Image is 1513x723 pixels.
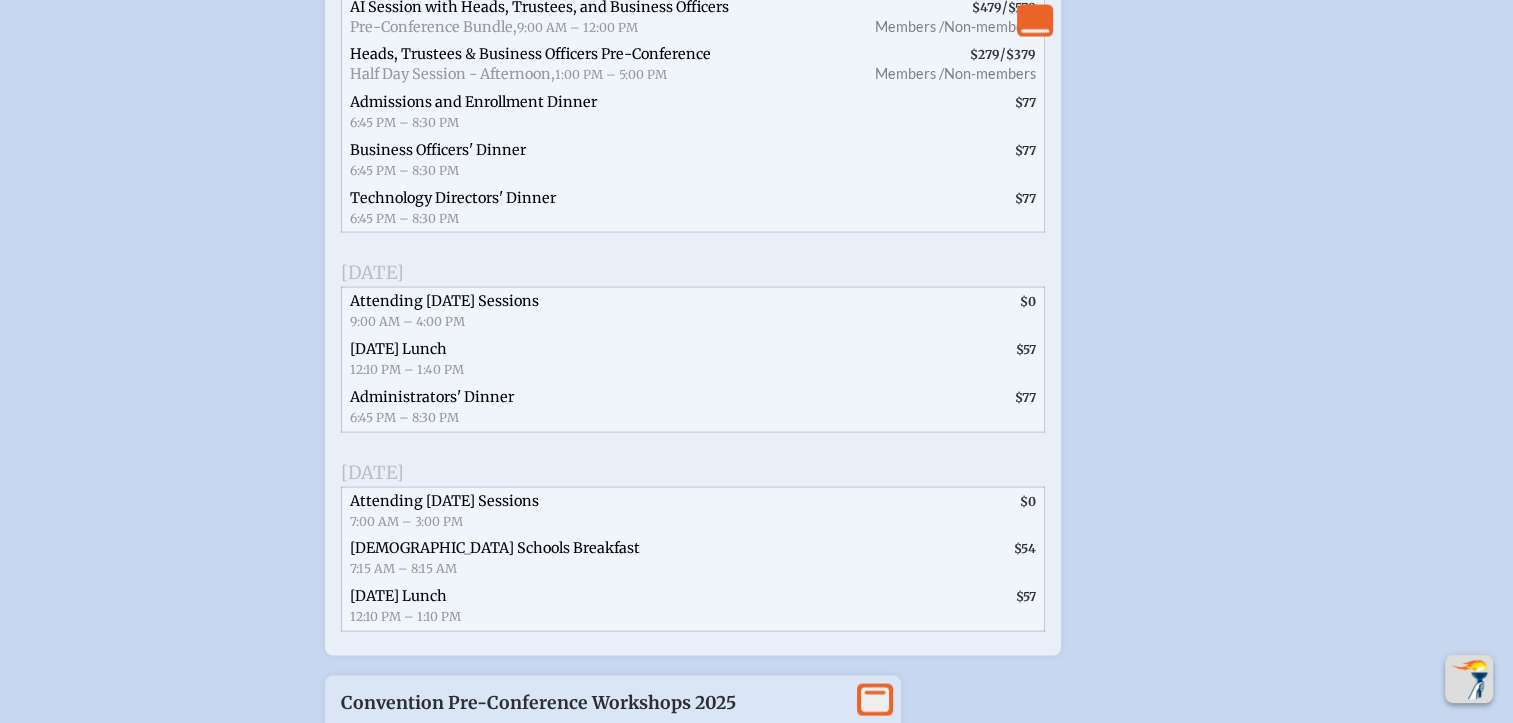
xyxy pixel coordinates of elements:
[1016,342,1036,357] span: $57
[1015,143,1036,158] span: $77
[350,163,459,178] span: 6:45 PM – 8:30 PM
[350,388,514,406] span: Administrators' Dinner
[350,211,459,226] span: 6:45 PM – 8:30 PM
[1020,494,1036,509] span: $0
[341,692,736,714] span: Convention Pre-Conference Workshops 2025
[555,67,667,82] span: 1:00 PM – 5:00 PM
[944,65,1036,82] span: Non-members
[350,93,597,111] span: Admissions and Enrollment Dinner
[1015,191,1036,206] span: $77
[1020,294,1036,309] span: $0
[944,18,1036,35] span: Non-members
[350,561,457,576] span: 7:15 AM – 8:15 AM
[1014,541,1036,556] span: $54
[970,47,1000,62] span: $279
[350,18,517,36] span: Pre-Conference Bundle,
[350,189,556,207] span: Technology Directors' Dinner
[350,141,526,159] span: Business Officers' Dinner
[875,18,944,35] span: Members /
[350,314,465,329] span: 9:00 AM – 4:00 PM
[350,362,464,377] span: 12:10 PM – 1:40 PM
[341,261,404,284] span: [DATE]
[1445,655,1493,703] button: Scroll Top
[1006,47,1036,62] span: $379
[350,587,447,605] span: [DATE] Lunch
[1015,390,1036,405] span: $77
[350,514,463,529] span: 7:00 AM – 3:00 PM
[350,65,555,83] span: Half Day Session - Afternoon,
[350,410,459,425] span: 6:45 PM – 8:30 PM
[350,115,459,130] span: 6:45 PM – 8:30 PM
[350,492,539,510] span: Attending [DATE] Sessions
[1015,95,1036,110] span: $77
[1016,589,1036,604] span: $57
[350,45,711,63] span: Heads, Trustees & Business Officers Pre-Conference
[350,292,539,310] span: Attending [DATE] Sessions
[875,65,944,82] span: Members /
[852,41,1044,89] span: /
[517,20,638,35] span: 9:00 AM – 12:00 PM
[350,340,447,358] span: [DATE] Lunch
[341,461,404,484] span: [DATE]
[350,609,461,624] span: 12:10 PM – 1:10 PM
[350,539,640,557] span: [DEMOGRAPHIC_DATA] Schools Breakfast
[1449,659,1489,699] img: To the top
